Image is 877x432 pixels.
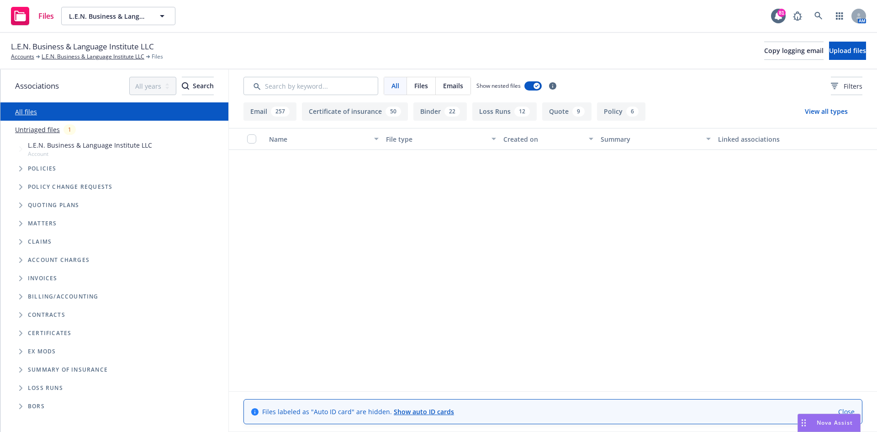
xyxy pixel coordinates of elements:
div: Search [182,77,214,95]
span: L.E.N. Business & Language Institute LLC [28,140,152,150]
button: Loss Runs [472,102,537,121]
div: Name [269,134,369,144]
div: 50 [386,107,401,117]
button: Filters [831,77,862,95]
button: Quote [542,102,592,121]
a: All files [15,107,37,116]
div: 12 [514,107,530,117]
div: 6 [626,107,639,117]
a: L.E.N. Business & Language Institute LLC [42,53,144,61]
div: File type [386,134,486,144]
button: Email [243,102,296,121]
div: Linked associations [718,134,828,144]
div: 257 [271,107,290,117]
span: Contracts [28,312,65,318]
input: Select all [247,134,256,144]
button: Summary [597,128,714,150]
a: Files [7,3,58,29]
button: L.E.N. Business & Language Institute LLC [61,7,175,25]
span: Ex Mods [28,349,56,354]
span: Claims [28,239,52,245]
span: Summary of insurance [28,367,108,373]
a: Show auto ID cards [394,407,454,416]
div: Summary [601,134,700,144]
a: Search [809,7,828,25]
span: Filters [831,81,862,91]
button: Linked associations [714,128,831,150]
span: Upload files [829,46,866,55]
span: Matters [28,221,57,226]
div: Drag to move [798,414,809,432]
span: Files [414,81,428,91]
span: Emails [443,81,463,91]
span: Files labeled as "Auto ID card" are hidden. [262,407,454,416]
span: Loss Runs [28,385,63,391]
span: Account charges [28,257,90,263]
span: Nova Assist [817,419,853,427]
a: Report a Bug [788,7,807,25]
button: Created on [500,128,597,150]
span: L.E.N. Business & Language Institute LLC [11,41,154,53]
input: Search by keyword... [243,77,378,95]
span: All [391,81,399,91]
a: Close [838,407,855,416]
span: BORs [28,404,45,409]
span: L.E.N. Business & Language Institute LLC [69,11,148,21]
span: Certificates [28,331,71,336]
a: Accounts [11,53,34,61]
button: Name [265,128,382,150]
button: Nova Assist [798,414,861,432]
button: SearchSearch [182,77,214,95]
div: 9 [572,107,585,117]
button: Copy logging email [764,42,824,60]
span: Show nested files [476,82,521,90]
span: Billing/Accounting [28,294,99,299]
svg: Search [182,82,189,90]
div: 22 [444,107,460,117]
button: View all types [790,102,862,121]
span: Files [38,12,54,20]
button: File type [382,128,499,150]
span: Associations [15,80,59,92]
div: Tree Example [0,139,228,288]
span: Policies [28,166,57,171]
span: Copy logging email [764,46,824,55]
button: Binder [413,102,467,121]
span: Policy change requests [28,184,112,190]
a: Untriaged files [15,125,60,134]
button: Policy [597,102,645,121]
span: Filters [844,81,862,91]
div: 1 [63,124,76,135]
a: Switch app [830,7,849,25]
span: Invoices [28,276,58,281]
div: Created on [503,134,584,144]
div: Folder Tree Example [0,288,228,416]
button: Certificate of insurance [302,102,408,121]
div: 81 [777,9,786,17]
span: Account [28,150,152,158]
button: Upload files [829,42,866,60]
span: Files [152,53,163,61]
span: Quoting plans [28,203,79,208]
